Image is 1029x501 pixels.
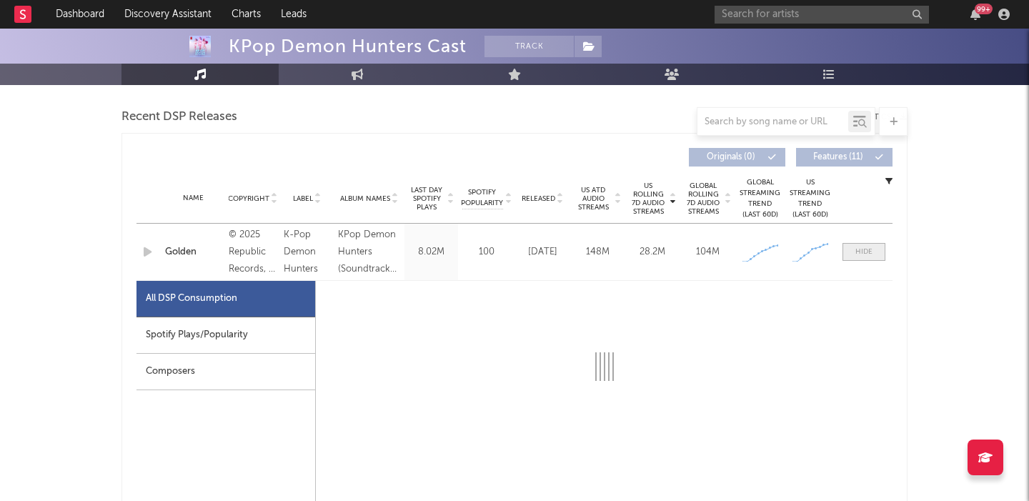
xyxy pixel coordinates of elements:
span: Features ( 11 ) [805,153,871,162]
div: © 2025 Republic Records, a division of UMG Recordings, Inc. [229,227,276,278]
button: Originals(0) [689,148,785,167]
div: KPop Demon Hunters (Soundtrack from the Netflix Film), Golden (from the Netflix film KPop Demon H... [338,227,401,278]
a: Golden [165,245,222,259]
button: Track [484,36,574,57]
div: 148M [574,245,622,259]
div: Name [165,193,222,204]
div: 8.02M [408,245,454,259]
div: 104M [684,245,732,259]
div: K-Pop Demon Hunters [284,227,331,278]
div: [DATE] [519,245,567,259]
span: US Rolling 7D Audio Streams [629,182,668,216]
button: 99+ [970,9,980,20]
span: Last Day Spotify Plays [408,186,446,212]
div: Global Streaming Trend (Last 60D) [739,177,782,220]
div: All DSP Consumption [136,281,315,317]
div: KPop Demon Hunters Cast [229,36,467,57]
div: Composers [136,354,315,390]
span: Originals ( 0 ) [698,153,764,162]
div: 99 + [975,4,993,14]
span: Label [293,194,313,203]
span: Copyright [228,194,269,203]
input: Search by song name or URL [697,116,848,128]
span: US ATD Audio Streams [574,186,613,212]
div: 100 [462,245,512,259]
span: Global Rolling 7D Audio Streams [684,182,723,216]
span: Spotify Popularity [461,187,503,209]
div: All DSP Consumption [146,290,237,307]
span: Album Names [340,194,390,203]
input: Search for artists [715,6,929,24]
div: US Streaming Trend (Last 60D) [789,177,832,220]
span: Released [522,194,555,203]
div: 28.2M [629,245,677,259]
div: Spotify Plays/Popularity [136,317,315,354]
button: Features(11) [796,148,893,167]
